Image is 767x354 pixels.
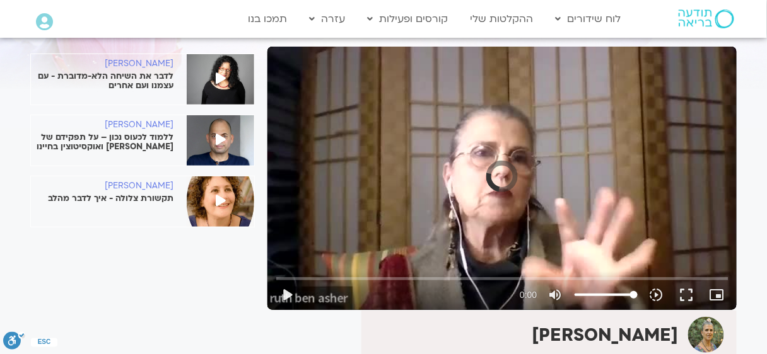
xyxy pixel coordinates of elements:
a: [PERSON_NAME] תקשורת צלולה - איך לדבר מהלב [31,181,254,203]
a: עזרה [303,7,352,31]
img: %D7%AA%D7%9E%D7%99%D7%A8-%D7%90%D7%A9%D7%9E%D7%9F-e1601904146928-2.jpg [187,115,254,166]
p: תקשורת צלולה - איך לדבר מהלב [31,194,173,203]
strong: [PERSON_NAME] [532,323,679,347]
a: לוח שידורים [549,7,628,31]
h6: [PERSON_NAME] [31,120,173,130]
img: %D7%A2%D7%93%D7%99%D7%AA-%D7%91%D7%9F-%D7%A4%D7%95%D7%A8%D7%AA-1.jpeg [187,176,254,227]
a: קורסים ופעילות [361,7,455,31]
a: תמכו בנו [242,7,294,31]
img: %D7%90%D7%A8%D7%A0%D7%99%D7%A0%D7%94-%D7%A7%D7%A9%D7%AA%D7%9F-2.jpeg [187,54,254,105]
img: תודעה בריאה [679,9,734,28]
a: [PERSON_NAME] ללמוד לכעוס נכון – על תפקידם של [PERSON_NAME] ואוקסיטוצין בחיינו [31,120,254,152]
a: ההקלטות שלי [464,7,540,31]
p: ללמוד לכעוס נכון – על תפקידם של [PERSON_NAME] ואוקסיטוצין בחיינו [31,133,173,152]
p: לדבר את השיחה הלא-מדוברת - עם עצמנו ועם אחרים [31,72,173,91]
a: [PERSON_NAME] לדבר את השיחה הלא-מדוברת - עם עצמנו ועם אחרים [31,59,254,91]
h6: [PERSON_NAME] [31,59,173,69]
h6: [PERSON_NAME] [31,181,173,191]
